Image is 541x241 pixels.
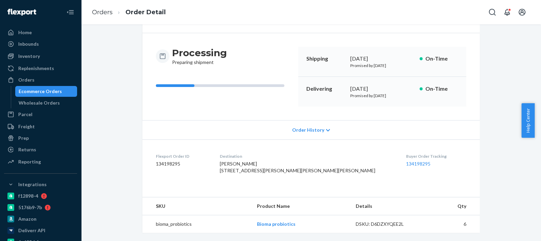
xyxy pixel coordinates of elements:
dd: 134198295 [156,160,209,167]
a: Freight [4,121,77,132]
div: Parcel [18,111,32,118]
div: [DATE] [350,85,414,93]
button: Open account menu [515,5,529,19]
div: Replenishments [18,65,54,72]
div: Amazon [18,216,37,222]
div: Deliverr API [18,227,45,234]
a: Home [4,27,77,38]
div: 5176b9-7b [18,204,42,211]
button: Open Search Box [486,5,499,19]
dt: Destination [220,153,395,159]
a: Parcel [4,109,77,120]
div: DSKU: D6DZXYQEE2L [356,221,419,227]
div: Wholesale Orders [19,100,60,106]
a: Deliverr API [4,225,77,236]
p: Delivering [306,85,345,93]
p: On-Time [425,55,458,63]
td: 6 [424,215,480,233]
a: Order Detail [125,8,166,16]
a: Reporting [4,156,77,167]
button: Close Navigation [64,5,77,19]
div: f12898-4 [18,193,38,199]
div: [DATE] [350,55,414,63]
div: Inventory [18,53,40,60]
p: Promised by [DATE] [350,93,414,98]
td: bioma_probiotics [142,215,252,233]
div: Prep [18,135,29,141]
dt: Buyer Order Tracking [406,153,466,159]
dt: Flexport Order ID [156,153,209,159]
a: Amazon [4,214,77,224]
span: [PERSON_NAME] [STREET_ADDRESS][PERSON_NAME][PERSON_NAME][PERSON_NAME] [220,161,375,173]
a: Bioma probiotics [257,221,296,227]
button: Integrations [4,179,77,190]
a: 5176b9-7b [4,202,77,213]
a: Prep [4,133,77,144]
div: Ecommerce Orders [19,88,62,95]
p: Shipping [306,55,345,63]
button: Help Center [521,103,535,138]
p: Promised by [DATE] [350,63,414,68]
div: Reporting [18,158,41,165]
th: Product Name [252,197,350,215]
img: Flexport logo [7,9,36,16]
a: Replenishments [4,63,77,74]
a: Ecommerce Orders [15,86,77,97]
a: Returns [4,144,77,155]
span: Order History [292,127,324,133]
p: On-Time [425,85,458,93]
th: Qty [424,197,480,215]
a: Orders [92,8,113,16]
a: Inbounds [4,39,77,49]
button: Open notifications [500,5,514,19]
div: Home [18,29,32,36]
a: f12898-4 [4,191,77,201]
ol: breadcrumbs [87,2,171,22]
div: Integrations [18,181,47,188]
div: Inbounds [18,41,39,47]
div: Returns [18,146,36,153]
th: SKU [142,197,252,215]
h3: Processing [172,47,227,59]
div: Orders [18,76,34,83]
a: 134198295 [406,161,430,167]
div: Preparing shipment [172,47,227,66]
th: Details [350,197,425,215]
a: Orders [4,74,77,85]
a: Wholesale Orders [15,97,77,108]
a: Inventory [4,51,77,62]
div: Freight [18,123,35,130]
